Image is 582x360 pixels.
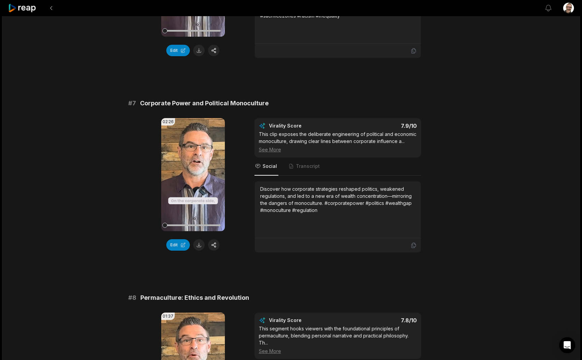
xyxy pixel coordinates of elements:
span: Corporate Power and Political Monoculture [140,99,269,108]
video: Your browser does not support mp4 format. [161,118,225,231]
div: 7.8 /10 [344,317,417,324]
div: Discover how corporate strategies reshaped politics, weakened regulations, and led to a new era o... [260,185,415,214]
div: Virality Score [269,122,341,129]
button: Edit [166,45,190,56]
div: This clip exposes the deliberate engineering of political and economic monoculture, drawing clear... [259,131,417,153]
div: See More [259,348,417,355]
span: # 7 [128,99,136,108]
div: See More [259,146,417,153]
div: 7.9 /10 [344,122,417,129]
div: Open Intercom Messenger [559,337,575,353]
button: Edit [166,239,190,251]
div: Virality Score [269,317,341,324]
nav: Tabs [254,157,421,176]
span: Social [263,163,277,170]
span: Transcript [296,163,320,170]
span: # 8 [128,293,136,302]
span: Permaculture: Ethics and Revolution [140,293,249,302]
div: This segment hooks viewers with the foundational principles of permaculture, blending personal na... [259,325,417,355]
